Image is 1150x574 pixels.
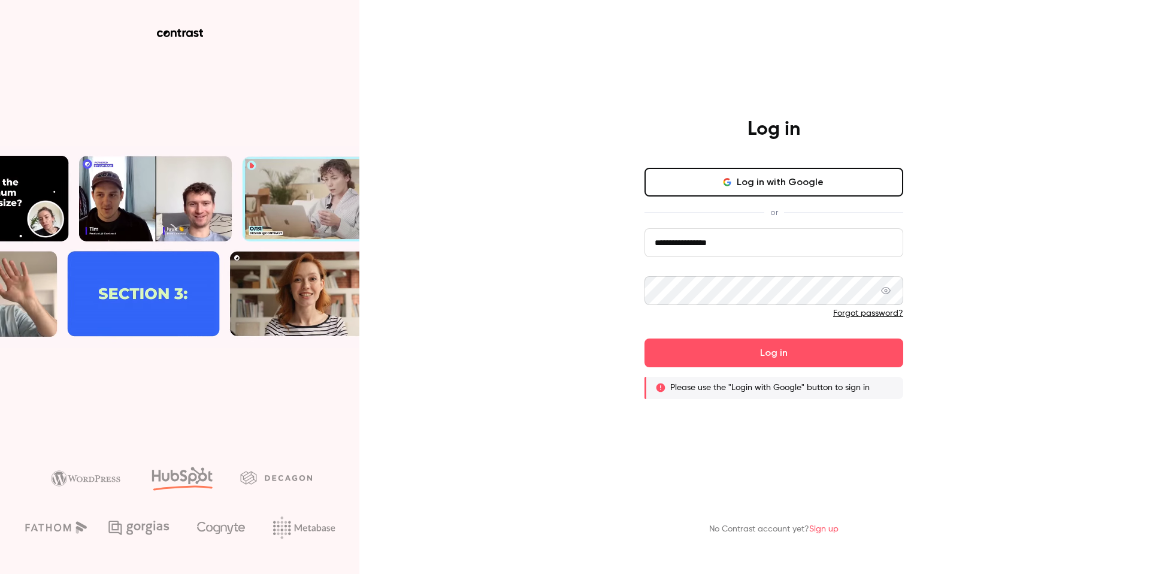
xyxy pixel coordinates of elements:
[764,206,784,219] span: or
[833,309,903,318] a: Forgot password?
[747,117,800,141] h4: Log in
[240,471,312,484] img: decagon
[644,339,903,367] button: Log in
[644,168,903,197] button: Log in with Google
[670,382,870,394] p: Please use the "Login with Google" button to sign in
[709,523,839,536] p: No Contrast account yet?
[809,525,839,533] a: Sign up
